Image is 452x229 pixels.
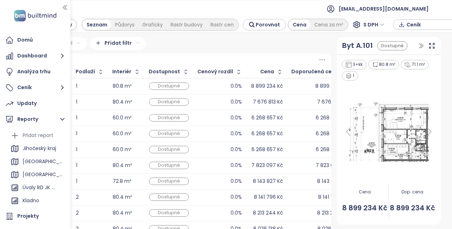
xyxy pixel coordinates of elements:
div: Cena [260,69,274,74]
div: 0.0% [231,84,242,88]
span: 8 899 234 Kč [389,203,436,213]
div: Úvaly RD JK (Černošiče, [GEOGRAPHIC_DATA]) [9,182,65,193]
span: 8 899 234 Kč [341,203,388,213]
div: Kladno [9,195,65,206]
div: 2 [76,195,104,199]
div: 8 143 827 Kč [253,179,283,184]
div: Dostupné [149,98,189,106]
div: Rastr cen [207,20,238,30]
button: Porovnat [243,19,286,30]
div: 0.0% [231,131,242,136]
div: 8 899 234 Kč [251,84,283,88]
div: Analýza trhu [17,67,50,76]
div: 80.8 m² [113,84,132,88]
div: 8 141 796 Kč [254,195,283,199]
div: Dostupné [149,114,189,122]
div: 0.0% [231,163,242,168]
div: 7 823 097 Kč [316,163,347,168]
div: Přidat report [9,130,65,141]
a: Domů [4,33,67,47]
div: 0.0% [231,116,242,120]
div: Dostupné [149,162,189,169]
div: 1 [76,179,104,184]
div: Jihočeský kraj [9,143,65,154]
div: Úvaly RD JK (Černošiče, [GEOGRAPHIC_DATA]) [23,183,56,192]
div: Přidat filtr [90,37,146,50]
div: Dostupnost [149,69,180,74]
div: Updaty [17,99,37,108]
span: Cena [341,189,388,196]
div: Cenový rozdíl [197,69,233,74]
div: 60.0 m² [113,147,132,152]
div: 0.0% [231,100,242,104]
span: Ceník [406,19,452,30]
div: 1 [76,147,104,152]
div: 6 268 657 Kč [316,131,347,136]
div: Dostupné [149,82,189,90]
div: Domů [17,36,33,44]
div: 1 [76,131,104,136]
div: 8 213 244 Kč [317,211,347,215]
div: 8 899 234 Kč [315,84,347,88]
div: Podlaží [76,69,95,74]
div: 3+kk [342,60,367,69]
div: 7 676 813 Kč [253,100,283,104]
div: 8 143 827 Kč [317,179,347,184]
button: Reporty [4,112,67,126]
span: Dop. cena [389,189,436,196]
div: 7 676 813 Kč [317,100,347,104]
div: 1 [76,116,104,120]
a: Byt A.101 [342,40,373,51]
a: Analýza trhu [4,65,67,79]
div: Doporučená cena [291,69,338,74]
div: Dostupné [149,146,189,153]
div: 6 268 657 Kč [251,147,283,152]
div: Interiér [112,69,131,74]
div: 60.0 m² [113,131,132,136]
div: Kladno [23,196,39,205]
div: [GEOGRAPHIC_DATA] [9,169,65,180]
div: Dostupné [377,41,408,51]
div: Cena za m² [310,20,347,30]
div: Dostupné [149,193,189,201]
div: 6 268 657 Kč [316,147,347,152]
div: 6 268 657 Kč [251,116,283,120]
div: 0.0% [231,195,242,199]
div: 6 268 657 Kč [251,131,283,136]
div: Rastr budovy [167,20,207,30]
div: [GEOGRAPHIC_DATA] [23,170,63,179]
div: Dostupné [149,209,189,217]
div: Přidat report [23,131,53,140]
div: 1 [76,163,104,168]
div: 60.0 m² [113,116,132,120]
div: 2 [76,211,104,215]
div: 0.0% [231,179,242,184]
div: Dostupné [149,130,189,137]
div: [GEOGRAPHIC_DATA] [23,157,63,166]
div: 1 [76,100,104,104]
div: 80.4 m² [113,211,132,215]
button: Dashboard [4,49,67,63]
div: 8 141 796 Kč [318,195,347,199]
div: 80.8 m² [368,60,399,69]
a: Projekty [4,209,67,223]
button: Ceník [4,81,67,95]
div: 0.0% [231,211,242,215]
div: Jihočeský kraj [23,144,56,153]
div: 1 [342,71,358,81]
span: S DPH [363,19,385,30]
div: 72.8 m² [113,179,131,184]
div: [GEOGRAPHIC_DATA] [9,156,65,167]
div: Seznam [83,20,111,30]
span: Porovnat [256,21,280,29]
